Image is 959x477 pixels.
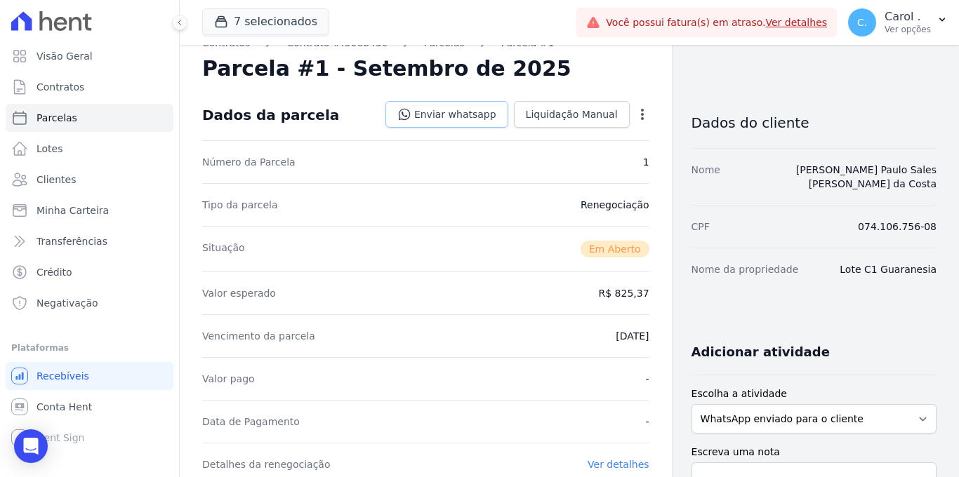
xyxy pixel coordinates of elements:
span: Transferências [37,234,107,248]
dt: Detalhes da renegociação [202,457,331,471]
a: Clientes [6,166,173,194]
dt: Vencimento da parcela [202,329,315,343]
span: Recebíveis [37,369,89,383]
span: Crédito [37,265,72,279]
a: Visão Geral [6,42,173,70]
a: Contratos [6,73,173,101]
a: Crédito [6,258,173,286]
h3: Adicionar atividade [692,344,830,361]
button: C. Carol . Ver opções [837,3,959,42]
label: Escolha a atividade [692,387,937,401]
div: Dados da parcela [202,107,339,123]
div: Open Intercom Messenger [14,429,48,463]
div: Plataformas [11,340,168,356]
label: Escreva uma nota [692,445,937,459]
dd: R$ 825,37 [599,286,649,300]
a: Enviar whatsapp [385,101,508,128]
span: Parcelas [37,111,77,125]
a: Liquidação Manual [514,101,630,128]
dt: CPF [692,220,710,234]
dt: Data de Pagamento [202,415,300,429]
dd: Lote C1 Guaranesia [840,262,937,276]
span: Visão Geral [37,49,93,63]
p: Ver opções [885,24,931,35]
h3: Dados do cliente [692,114,937,131]
a: [PERSON_NAME] Paulo Sales [PERSON_NAME] da Costa [796,164,937,189]
button: 7 selecionados [202,8,329,35]
dd: 1 [643,155,649,169]
span: Minha Carteira [37,203,109,217]
dd: [DATE] [616,329,649,343]
dt: Número da Parcela [202,155,296,169]
span: Clientes [37,173,76,187]
dt: Situação [202,241,245,257]
dt: Nome da propriedade [692,262,799,276]
dt: Valor pago [202,372,255,386]
a: Conta Hent [6,393,173,421]
dt: Tipo da parcela [202,198,278,212]
span: C. [857,18,867,27]
h2: Parcela #1 - Setembro de 2025 [202,56,571,81]
span: Em Aberto [581,241,649,257]
a: Parcelas [6,104,173,132]
a: Ver detalhes [588,459,649,470]
a: Transferências [6,227,173,255]
span: Você possui fatura(s) em atraso. [606,15,827,30]
span: Negativação [37,296,98,310]
span: Liquidação Manual [526,107,618,121]
dt: Valor esperado [202,286,276,300]
p: Carol . [885,10,931,24]
a: Minha Carteira [6,196,173,224]
a: Recebíveis [6,362,173,390]
dd: Renegociação [581,198,649,212]
span: Contratos [37,80,84,94]
a: Lotes [6,135,173,163]
dd: - [646,372,649,386]
dd: 074.106.756-08 [858,220,937,234]
a: Negativação [6,289,173,317]
dt: Nome [692,163,720,191]
a: Ver detalhes [765,17,827,28]
dd: - [646,415,649,429]
span: Lotes [37,142,63,156]
span: Conta Hent [37,400,92,414]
